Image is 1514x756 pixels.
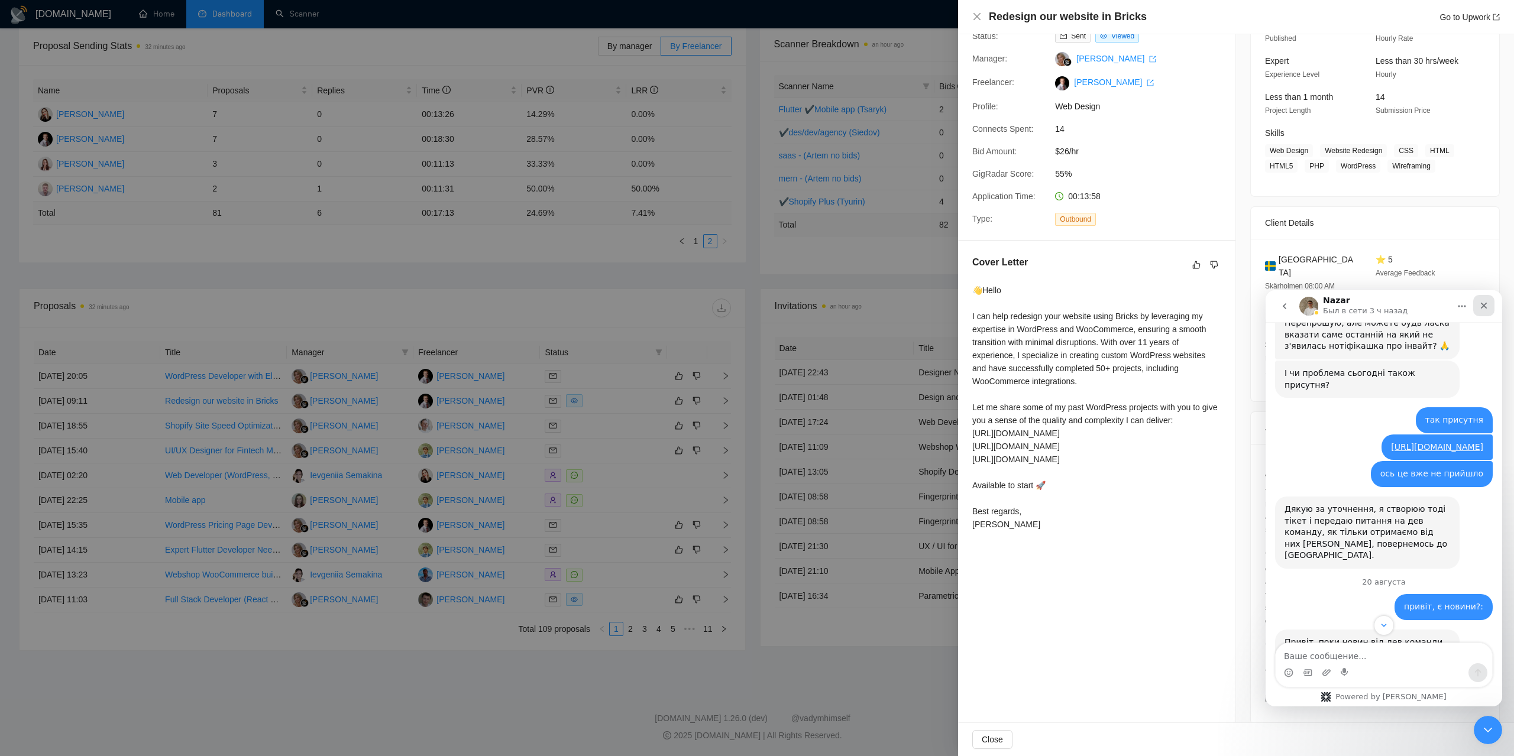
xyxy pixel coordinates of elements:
[1265,128,1285,138] span: Skills
[1147,79,1154,86] span: export
[1055,192,1063,200] span: clock-circle
[1265,106,1311,115] span: Project Length
[972,102,998,111] span: Profile:
[1474,716,1502,744] iframe: To enrich screen reader interactions, please activate Accessibility in Grammarly extension settings
[1265,304,1305,313] span: ✅ Verified
[1207,258,1221,272] button: dislike
[1210,260,1218,270] span: dislike
[1111,32,1134,40] span: Viewed
[1266,290,1502,706] iframe: To enrich screen reader interactions, please activate Accessibility in Grammarly extension settings
[1076,54,1156,63] a: [PERSON_NAME] export
[1189,258,1204,272] button: like
[1376,92,1385,102] span: 14
[1055,100,1232,113] span: Web Design
[1055,167,1232,180] span: 55%
[1068,192,1101,201] span: 00:13:58
[1265,56,1289,66] span: Expert
[972,192,1036,201] span: Application Time:
[1305,160,1329,173] span: PHP
[972,147,1017,156] span: Bid Amount:
[972,169,1034,179] span: GigRadar Score:
[972,124,1034,134] span: Connects Spent:
[1149,56,1156,63] span: export
[972,255,1028,270] h5: Cover Letter
[1265,70,1319,79] span: Experience Level
[1074,77,1154,87] a: [PERSON_NAME] export
[1376,269,1435,277] span: Average Feedback
[1265,318,1329,326] span: Payment Verification
[1336,160,1380,173] span: WordPress
[972,284,1221,531] div: 👋Hello I can help redesign your website using Bricks by leveraging my expertise in WordPress and ...
[972,77,1014,87] span: Freelancer:
[972,54,1007,63] span: Manager:
[1265,259,1276,272] img: 🇸🇪
[1376,56,1458,66] span: Less than 30 hrs/week
[1265,412,1485,444] div: Job Description
[1265,367,1298,375] span: 113 Hours
[1439,12,1500,22] a: Go to Upworkexport
[1265,207,1485,239] div: Client Details
[1493,14,1500,21] span: export
[1192,260,1201,270] span: like
[1060,33,1067,40] span: mail
[1265,144,1313,157] span: Web Design
[1387,160,1435,173] span: Wireframing
[1425,144,1454,157] span: HTML
[972,31,998,41] span: Status:
[1055,76,1069,90] img: c1gL6zrSnaLfgYKYkFATEphuZ1VZNvXqd9unVblrKUqv_id2bBPzeby3fquoX2mwdg
[972,730,1012,749] button: Close
[1055,145,1232,158] span: $26/hr
[1320,144,1387,157] span: Website Redesign
[1071,32,1086,40] span: Sent
[982,733,1003,746] span: Close
[1265,282,1335,290] span: Skärholmen 08:00 AM
[972,12,982,21] span: close
[1376,106,1431,115] span: Submission Price
[1265,340,1341,362] span: $24.97/hr avg hourly rate paid
[1063,58,1072,66] img: gigradar-bm.png
[1265,92,1333,102] span: Less than 1 month
[1265,34,1296,43] span: Published
[1376,255,1393,264] span: ⭐ 5
[989,9,1147,24] h4: Redesign our website in Bricks
[1055,213,1096,226] span: Outbound
[1376,70,1396,79] span: Hourly
[972,12,982,22] button: Close
[1265,160,1298,173] span: HTML5
[1055,122,1232,135] span: 14
[1265,458,1485,705] div: Hi! Currently our website uses a bloated WordPress theme. We want to use bricks instead. We are l...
